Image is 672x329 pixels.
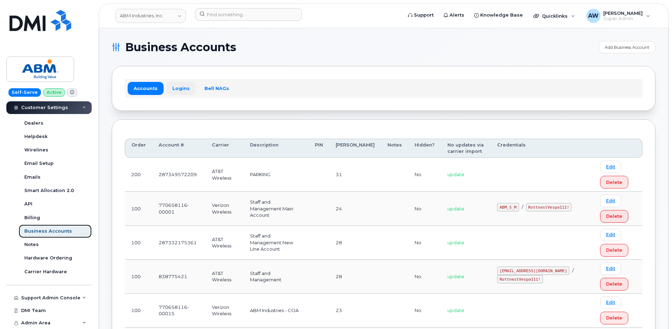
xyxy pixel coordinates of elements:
[152,294,206,328] td: 770658116-00015
[606,315,622,321] span: Delete
[329,158,381,192] td: 31
[599,41,655,53] a: Add Business Account
[600,176,628,189] button: Delete
[572,268,574,273] span: /
[408,226,441,260] td: No
[600,312,628,324] button: Delete
[447,172,464,177] span: update
[408,192,441,226] td: No
[152,139,206,158] th: Account #
[244,260,308,294] td: Staff and Management
[329,260,381,294] td: 28
[125,139,152,158] th: Order
[600,229,621,241] a: Edit
[408,158,441,192] td: No
[152,260,206,294] td: 838775421
[447,274,464,279] span: update
[600,195,621,207] a: Edit
[381,139,408,158] th: Notes
[125,192,152,226] td: 100
[308,139,329,158] th: PIN
[441,139,491,158] th: No updates via carrier import
[497,275,543,283] code: RottnestVespa111!
[522,204,523,210] span: /
[447,206,464,211] span: update
[447,307,464,313] span: update
[408,294,441,328] td: No
[152,226,206,260] td: 287332175361
[600,297,621,309] a: Edit
[206,192,244,226] td: Verizon Wireless
[206,139,244,158] th: Carrier
[198,82,235,95] a: Bell NAGs
[600,244,628,257] button: Delete
[600,263,621,275] a: Edit
[206,260,244,294] td: AT&T Wireless
[447,240,464,245] span: update
[526,203,572,211] code: RottnestVespa111!
[606,247,622,253] span: Delete
[408,139,441,158] th: Hidden?
[206,158,244,192] td: AT&T Wireless
[206,294,244,328] td: Verizon Wireless
[497,203,519,211] code: ABM_S_M
[206,226,244,260] td: AT&T Wireless
[125,226,152,260] td: 100
[244,192,308,226] td: Staff and Management Main Account
[606,213,622,220] span: Delete
[600,161,621,173] a: Edit
[329,226,381,260] td: 28
[491,139,594,158] th: Credentials
[244,226,308,260] td: Staff and Management New Line Account
[125,294,152,328] td: 100
[600,210,628,223] button: Delete
[600,278,628,291] button: Delete
[152,158,206,192] td: 287349572209
[128,82,164,95] a: Accounts
[244,139,308,158] th: Description
[152,192,206,226] td: 770658116-00001
[329,139,381,158] th: [PERSON_NAME]
[125,260,152,294] td: 100
[606,179,622,186] span: Delete
[329,294,381,328] td: 23
[497,267,569,275] code: [EMAIL_ADDRESS][DOMAIN_NAME]
[244,294,308,328] td: ABM Industries - COA
[125,158,152,192] td: 200
[244,158,308,192] td: PARKING
[408,260,441,294] td: No
[329,192,381,226] td: 24
[125,42,236,53] span: Business Accounts
[166,82,196,95] a: Logins
[606,281,622,287] span: Delete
